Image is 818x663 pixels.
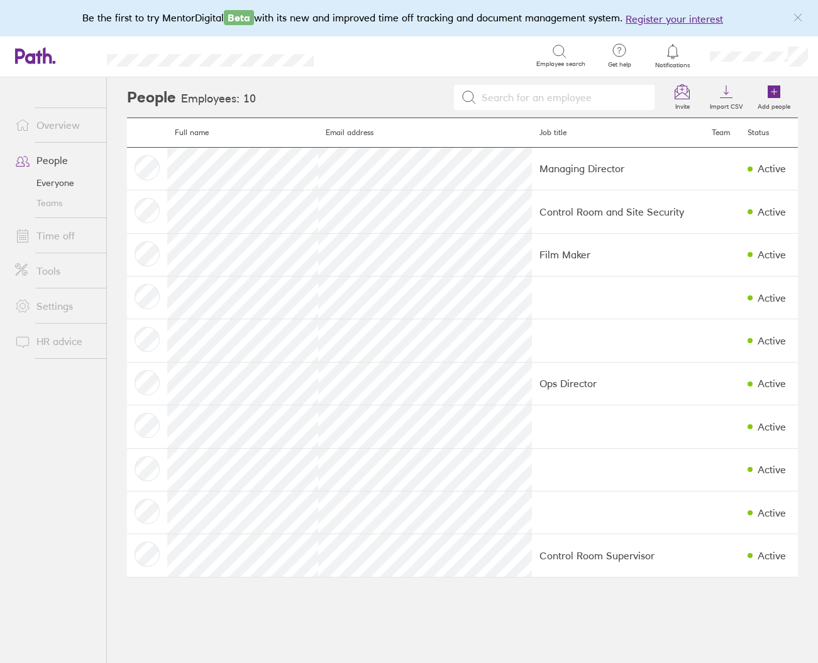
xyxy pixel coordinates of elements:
[758,550,786,561] div: Active
[82,10,736,26] div: Be the first to try MentorDigital with its new and improved time off tracking and document manage...
[5,329,106,354] a: HR advice
[532,147,704,190] td: Managing Director
[5,258,106,283] a: Tools
[224,10,254,25] span: Beta
[477,85,647,109] input: Search for an employee
[532,362,704,405] td: Ops Director
[758,335,786,346] div: Active
[662,77,702,118] a: Invite
[758,206,786,217] div: Active
[758,249,786,260] div: Active
[127,77,176,118] h2: People
[702,77,750,118] a: Import CSV
[750,99,798,111] label: Add people
[5,148,106,173] a: People
[532,190,704,233] td: Control Room and Site Security
[5,193,106,213] a: Teams
[536,60,585,68] span: Employee search
[626,11,723,26] button: Register your interest
[181,92,256,106] h3: Employees: 10
[758,292,786,304] div: Active
[5,293,106,319] a: Settings
[740,118,798,148] th: Status
[758,163,786,174] div: Active
[532,233,704,276] td: Film Maker
[318,118,532,148] th: Email address
[702,99,750,111] label: Import CSV
[532,118,704,148] th: Job title
[5,173,106,193] a: Everyone
[348,50,380,61] div: Search
[758,421,786,432] div: Active
[167,118,318,148] th: Full name
[5,112,106,138] a: Overview
[653,43,694,69] a: Notifications
[5,223,106,248] a: Time off
[758,378,786,389] div: Active
[750,77,798,118] a: Add people
[758,464,786,475] div: Active
[532,534,704,577] td: Control Room Supervisor
[668,99,697,111] label: Invite
[758,507,786,518] div: Active
[704,118,740,148] th: Team
[599,61,640,68] span: Get help
[653,62,694,69] span: Notifications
